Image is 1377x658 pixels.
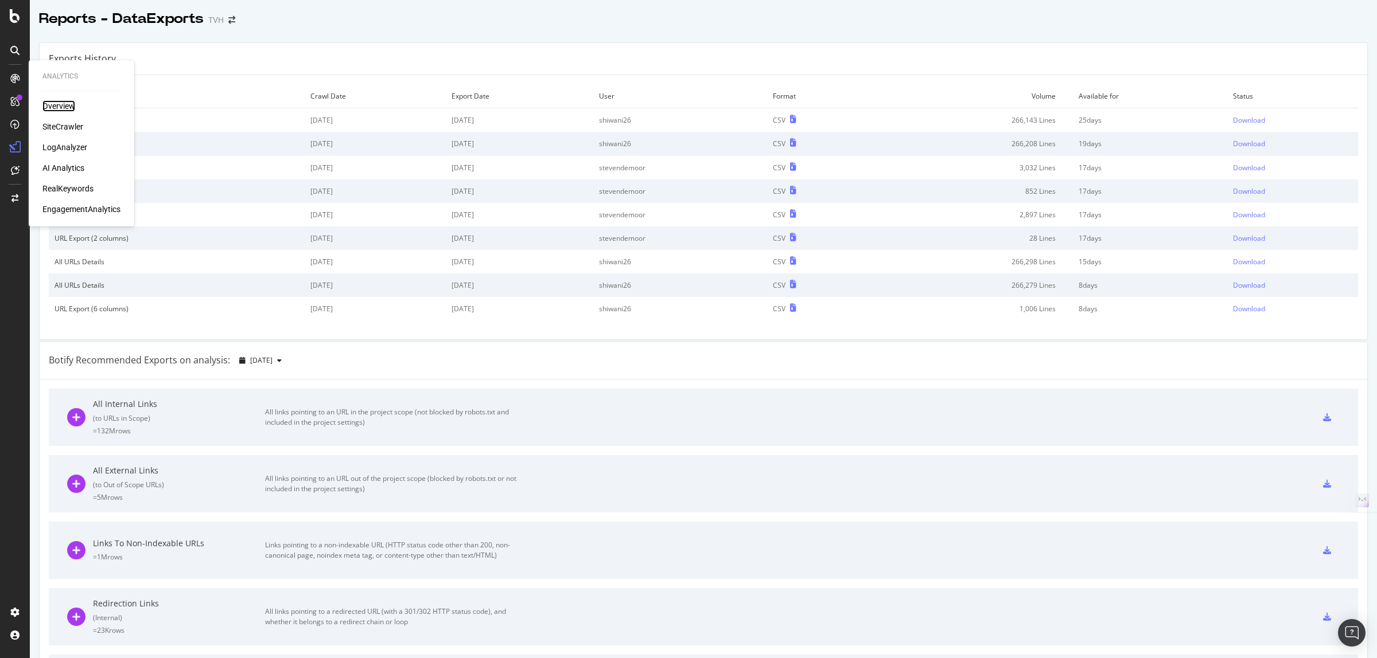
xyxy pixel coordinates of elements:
div: All links pointing to an URL in the project scope (not blocked by robots.txt and included in the ... [265,407,523,428]
span: 2025 Oct. 1st [250,355,273,365]
td: 17 days [1073,179,1228,203]
td: 266,279 Lines [872,273,1072,297]
div: csv-export [1323,546,1331,554]
td: [DATE] [446,108,594,132]
div: URL Export (6 columns) [55,304,299,314]
div: ( to Out of Scope URLs ) [93,480,265,489]
td: 8 days [1073,297,1228,320]
div: Analytics [42,72,120,81]
td: 852 Lines [872,179,1072,203]
div: Download [1233,163,1265,173]
td: Format [767,84,872,108]
div: Botify Recommended Exports on analysis: [49,354,230,367]
div: URL Export (1 column) [55,210,299,220]
div: All External Links [93,465,265,476]
td: 17 days [1073,203,1228,226]
div: Download [1233,257,1265,267]
td: [DATE] [305,297,446,320]
td: Crawl Date [305,84,446,108]
div: URL Export (1 column) [55,186,299,196]
div: CSV [773,186,785,196]
td: [DATE] [305,250,446,273]
td: 19 days [1073,132,1228,155]
div: CSV [773,257,785,267]
td: [DATE] [446,273,594,297]
td: 3,032 Lines [872,156,1072,179]
td: [DATE] [446,226,594,250]
div: TVH [208,14,224,26]
td: [DATE] [305,203,446,226]
div: = 132M rows [93,426,265,436]
td: 28 Lines [872,226,1072,250]
td: [DATE] [446,156,594,179]
div: All URLs Details [55,139,299,148]
a: Download [1233,280,1352,290]
div: csv-export [1323,413,1331,421]
td: Export Type [49,84,305,108]
td: 2,897 Lines [872,203,1072,226]
div: = 1M rows [93,552,265,562]
a: Download [1233,163,1352,173]
div: CSV [773,233,785,243]
a: Download [1233,233,1352,243]
a: EngagementAnalytics [42,203,120,215]
div: All Internal Links [93,398,265,410]
div: = 23K rows [93,625,265,635]
td: 8 days [1073,273,1228,297]
td: 266,143 Lines [872,108,1072,132]
div: LogAnalyzer [42,142,87,153]
td: [DATE] [446,250,594,273]
div: All URLs Details [55,115,299,125]
div: CSV [773,115,785,125]
td: Export Date [446,84,594,108]
a: Download [1233,115,1352,125]
td: shiwani26 [593,108,767,132]
td: 17 days [1073,156,1228,179]
td: [DATE] [446,132,594,155]
a: Download [1233,186,1352,196]
div: URL Export (1 column) [55,163,299,173]
div: All links pointing to an URL out of the project scope (blocked by robots.txt or not included in t... [265,473,523,494]
a: Download [1233,210,1352,220]
td: [DATE] [305,226,446,250]
td: Available for [1073,84,1228,108]
td: User [593,84,767,108]
td: [DATE] [305,132,446,155]
td: shiwani26 [593,297,767,320]
div: All links pointing to a redirected URL (with a 301/302 HTTP status code), and whether it belongs ... [265,606,523,627]
button: [DATE] [235,351,286,370]
div: arrow-right-arrow-left [228,16,235,24]
a: AI Analytics [42,162,84,174]
td: [DATE] [446,179,594,203]
div: Download [1233,139,1265,148]
div: csv-export [1323,480,1331,488]
td: 266,208 Lines [872,132,1072,155]
div: ( Internal ) [93,613,265,622]
div: = 5M rows [93,492,265,502]
div: Download [1233,115,1265,125]
td: stevendemoor [593,226,767,250]
td: [DATE] [446,203,594,226]
a: RealKeywords [42,183,94,194]
td: stevendemoor [593,179,767,203]
td: stevendemoor [593,156,767,179]
div: Links pointing to a non-indexable URL (HTTP status code other than 200, non-canonical page, noind... [265,540,523,561]
td: stevendemoor [593,203,767,226]
div: All URLs Details [55,280,299,290]
div: Download [1233,210,1265,220]
td: Status [1227,84,1358,108]
div: All URLs Details [55,257,299,267]
a: Download [1233,257,1352,267]
div: SiteCrawler [42,121,83,132]
td: 25 days [1073,108,1228,132]
div: ( to URLs in Scope ) [93,413,265,423]
div: CSV [773,163,785,173]
td: shiwani26 [593,250,767,273]
td: 266,298 Lines [872,250,1072,273]
td: 1,006 Lines [872,297,1072,320]
div: CSV [773,139,785,148]
div: CSV [773,304,785,314]
a: Overview [42,100,75,112]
